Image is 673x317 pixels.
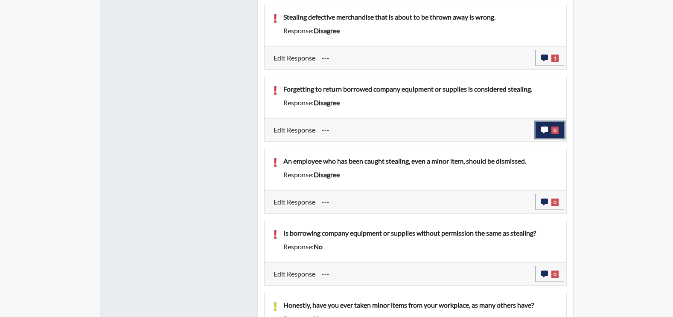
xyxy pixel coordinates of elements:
p: Is borrowing company equipment or supplies without permission the same as stealing? [283,228,558,238]
span: 1 [551,55,559,62]
span: disagree [314,98,340,107]
p: An employee who has been caught stealing, even a minor item, should be dismissed. [283,156,558,166]
div: Update the test taker's response, the change might impact the score [315,194,536,210]
p: Stealing defective merchandise that is about to be thrown away is wrong. [283,12,558,22]
label: Edit Response [274,122,315,138]
div: Update the test taker's response, the change might impact the score [315,50,536,66]
span: no [314,242,323,251]
span: 0 [551,127,559,134]
p: Honestly, have you ever taken minor items from your workplace, as many others have? [283,300,558,310]
button: 0 [536,122,564,138]
label: Edit Response [274,194,315,210]
div: Response: [277,26,564,36]
label: Edit Response [274,266,315,282]
div: Update the test taker's response, the change might impact the score [315,266,536,282]
span: 0 [551,271,559,278]
label: Edit Response [274,50,315,66]
span: disagree [314,26,340,35]
div: Response: [277,98,564,108]
p: Forgetting to return borrowed company equipment or supplies is considered stealing. [283,84,558,94]
div: Response: [277,170,564,180]
div: Update the test taker's response, the change might impact the score [315,122,536,138]
button: 1 [536,50,564,66]
span: 0 [551,199,559,206]
div: Response: [277,242,564,252]
span: disagree [314,170,340,179]
button: 0 [536,266,564,282]
button: 0 [536,194,564,210]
